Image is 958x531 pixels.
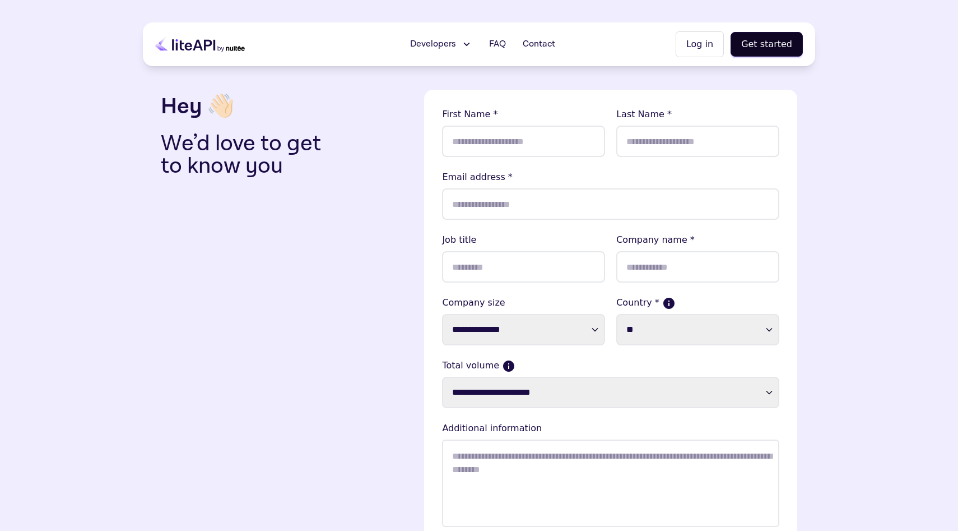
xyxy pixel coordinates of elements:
label: Total volume [442,359,779,372]
lable: Last Name * [616,108,779,121]
button: If more than one country, please select where the majority of your sales come from. [664,298,674,308]
button: Current monthly volume your business makes in USD [504,361,514,371]
span: Developers [410,38,456,51]
lable: Company name * [616,233,779,247]
label: Company size [442,296,605,310]
a: Contact [516,33,562,56]
lable: Email address * [442,170,779,184]
lable: Additional information [442,422,779,435]
button: Log in [676,31,724,57]
p: We’d love to get to know you [161,132,339,177]
span: FAQ [489,38,506,51]
h3: Hey 👋🏻 [161,90,415,123]
a: FAQ [482,33,513,56]
button: Get started [731,32,803,57]
lable: First Name * [442,108,605,121]
label: Country * [616,296,779,310]
button: Developers [403,33,479,56]
lable: Job title [442,233,605,247]
span: Contact [523,38,555,51]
